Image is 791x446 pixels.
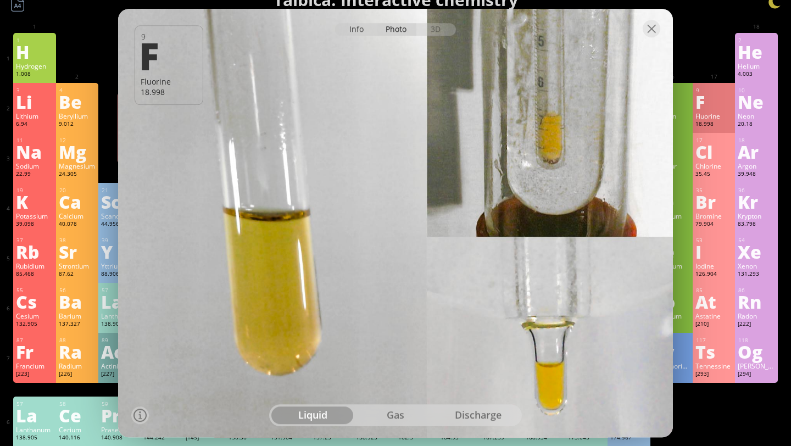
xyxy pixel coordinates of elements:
div: discharge [437,406,520,424]
div: 35.45 [695,170,732,179]
div: [223] [16,370,53,379]
div: 88 [59,337,96,344]
div: Strontium [59,261,96,270]
div: 36 [738,187,775,194]
div: 138.905 [16,434,53,443]
div: 18.998 [141,87,197,97]
div: Ce [59,406,96,424]
div: Beryllium [59,112,96,120]
div: Fluorine [141,76,197,87]
div: 87 [16,337,53,344]
div: 126.904 [695,270,732,279]
div: Y [101,243,138,260]
div: 87.62 [59,270,96,279]
div: [294] [738,370,775,379]
div: 6.94 [16,120,53,129]
div: Pr [101,406,138,424]
div: Helium [738,62,775,70]
div: La [16,406,53,424]
div: I [695,243,732,260]
div: Cerium [59,425,96,434]
div: Og [738,343,775,360]
div: 35 [696,187,732,194]
div: Krypton [738,211,775,220]
div: Sc [101,193,138,210]
div: Fluorine [695,112,732,120]
div: Lanthanum [101,311,138,320]
div: Lanthanum [16,425,53,434]
div: 10 [738,87,775,94]
div: 18 [738,137,775,144]
div: 1.008 [16,70,53,79]
div: Info [335,23,377,36]
div: Iodine [695,261,732,270]
div: 12 [59,137,96,144]
div: 57 [102,287,138,294]
div: 2 [738,37,775,44]
div: [145] [186,434,222,443]
div: 168.934 [526,434,562,443]
div: Xenon [738,261,775,270]
div: Lithium [16,112,53,120]
div: 167.259 [483,434,520,443]
div: 137.327 [59,320,96,329]
div: 44.956 [101,220,138,229]
div: Li [16,93,53,110]
div: 3 [16,87,53,94]
div: [210] [695,320,732,329]
div: 85.468 [16,270,53,279]
div: Yttrium [101,261,138,270]
div: 173.045 [568,434,605,443]
div: 39.098 [16,220,53,229]
div: 158.925 [356,434,393,443]
div: La [101,293,138,310]
div: Ra [59,343,96,360]
div: Br [695,193,732,210]
div: He [738,43,775,60]
div: 54 [738,237,775,244]
div: Ba [59,293,96,310]
div: 174.967 [610,434,647,443]
div: 17 [696,137,732,144]
div: Astatine [695,311,732,320]
div: Ca [59,193,96,210]
div: 1 [16,37,53,44]
div: gas [354,406,437,424]
div: Rb [16,243,53,260]
div: 144.242 [143,434,180,443]
div: Barium [59,311,96,320]
div: 56 [59,287,96,294]
div: 117 [696,337,732,344]
div: Sr [59,243,96,260]
div: [227] [101,370,138,379]
div: Neon [738,112,775,120]
div: 20 [59,187,96,194]
div: 150.36 [229,434,265,443]
div: Bromine [695,211,732,220]
div: Be [59,93,96,110]
div: [PERSON_NAME] [738,361,775,370]
div: Rn [738,293,775,310]
div: Potassium [16,211,53,220]
div: Ne [738,93,775,110]
div: 11 [16,137,53,144]
div: K [16,193,53,210]
div: 164.93 [441,434,477,443]
div: Scandium [101,211,138,220]
div: 38 [59,237,96,244]
div: Hydrogen [16,62,53,70]
div: Cs [16,293,53,310]
div: Ac [101,343,138,360]
div: 4.003 [738,70,775,79]
div: Francium [16,361,53,370]
div: Praseodymium [101,425,138,434]
div: 79.904 [695,220,732,229]
div: [293] [695,370,732,379]
div: 37 [16,237,53,244]
div: 19 [16,187,53,194]
div: 59 [102,400,138,408]
div: 4 [59,87,96,94]
div: 18.998 [695,120,732,129]
div: Radon [738,311,775,320]
div: Tennessine [695,361,732,370]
